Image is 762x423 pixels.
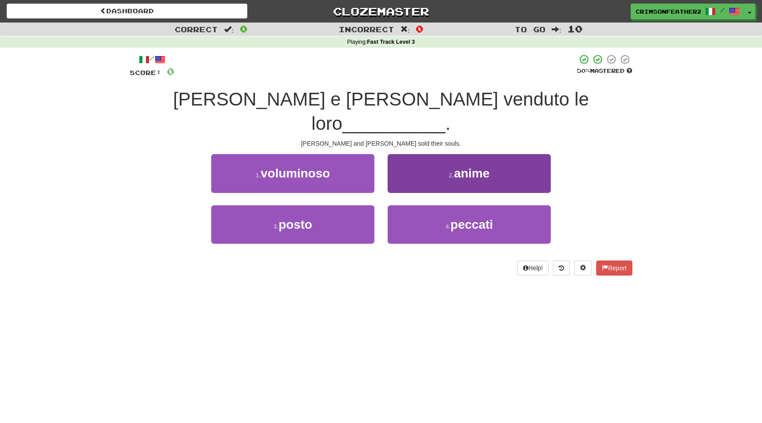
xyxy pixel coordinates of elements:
[273,223,279,230] small: 3 .
[224,26,234,33] span: :
[631,4,744,19] a: CrimsonFeather2906 /
[416,23,423,34] span: 0
[515,25,545,34] span: To go
[339,25,394,34] span: Incorrect
[635,8,701,15] span: CrimsonFeather2906
[342,113,445,134] span: __________
[451,218,493,231] span: peccati
[720,7,725,13] span: /
[445,113,451,134] span: .
[596,261,632,276] button: Report
[130,69,161,76] span: Score:
[388,205,551,244] button: 4.peccati
[256,172,261,179] small: 1 .
[553,261,570,276] button: Round history (alt+y)
[400,26,410,33] span: :
[261,4,501,19] a: Clozemaster
[240,23,247,34] span: 0
[367,39,415,45] strong: Fast Track Level 3
[454,166,489,180] span: anime
[577,67,590,74] span: 50 %
[175,25,218,34] span: Correct
[211,205,374,244] button: 3.posto
[449,172,454,179] small: 2 .
[279,218,312,231] span: posto
[130,54,174,65] div: /
[445,223,451,230] small: 4 .
[517,261,549,276] button: Help!
[568,23,583,34] span: 10
[167,66,174,77] span: 0
[211,154,374,193] button: 1.voluminoso
[552,26,561,33] span: :
[130,139,632,148] div: [PERSON_NAME] and [PERSON_NAME] sold their souls.
[173,89,589,134] span: [PERSON_NAME] e [PERSON_NAME] venduto le loro
[261,166,330,180] span: voluminoso
[7,4,247,19] a: Dashboard
[577,67,632,75] div: Mastered
[388,154,551,193] button: 2.anime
